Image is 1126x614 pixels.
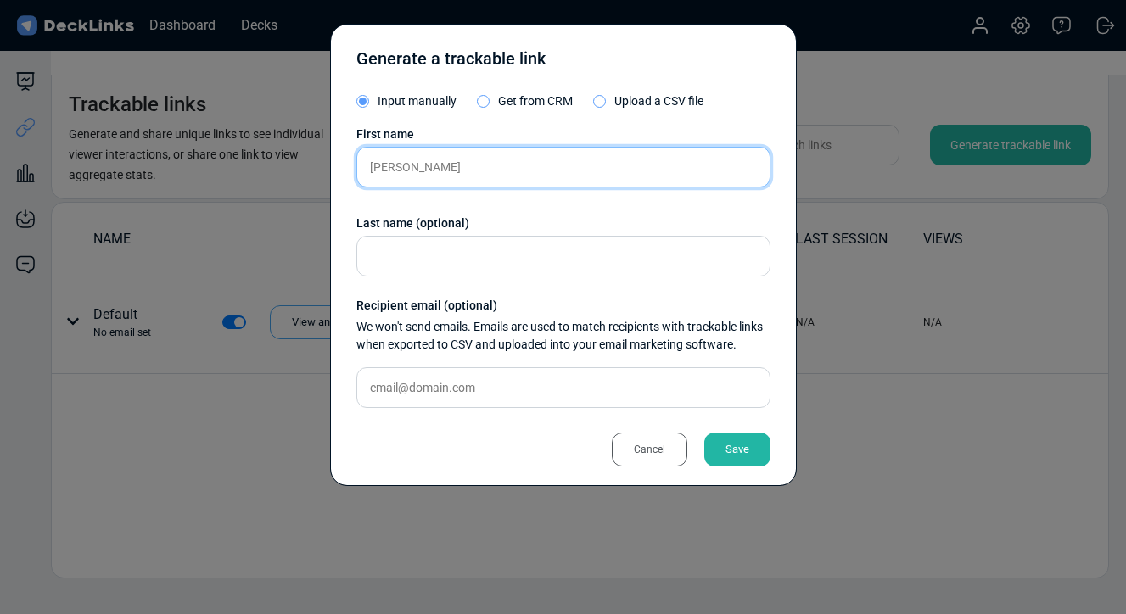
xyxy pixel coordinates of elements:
div: Save [704,433,770,466]
div: Last name (optional) [356,215,770,232]
span: Get from CRM [498,94,573,108]
div: First name [356,126,770,143]
span: Input manually [378,94,457,108]
span: Upload a CSV file [614,94,703,108]
div: Generate a trackable link [356,46,546,80]
div: Cancel [612,433,687,466]
div: Recipient email (optional) [356,297,770,315]
input: email@domain.com [356,367,770,408]
div: We won't send emails. Emails are used to match recipients with trackable links when exported to C... [356,318,770,354]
